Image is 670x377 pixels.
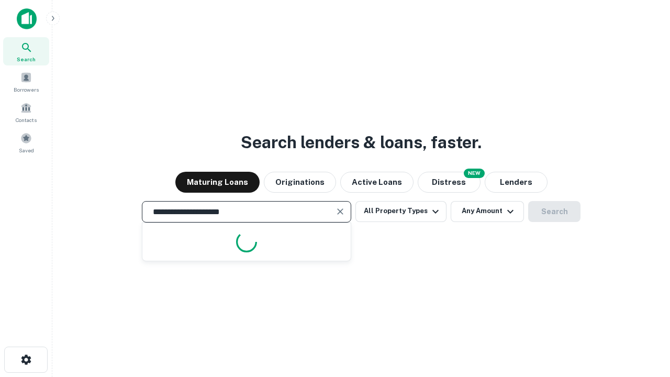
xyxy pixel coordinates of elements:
span: Saved [19,146,34,154]
a: Borrowers [3,68,49,96]
a: Search [3,37,49,65]
img: capitalize-icon.png [17,8,37,29]
button: Maturing Loans [175,172,260,193]
button: Any Amount [451,201,524,222]
div: NEW [464,169,485,178]
span: Search [17,55,36,63]
a: Saved [3,128,49,157]
iframe: Chat Widget [618,293,670,343]
button: Clear [333,204,348,219]
h3: Search lenders & loans, faster. [241,130,482,155]
button: All Property Types [355,201,446,222]
span: Borrowers [14,85,39,94]
button: Search distressed loans with lien and other non-mortgage details. [418,172,481,193]
button: Lenders [485,172,548,193]
button: Active Loans [340,172,414,193]
a: Contacts [3,98,49,126]
button: Originations [264,172,336,193]
span: Contacts [16,116,37,124]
